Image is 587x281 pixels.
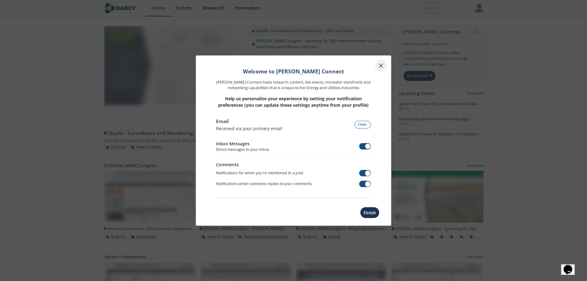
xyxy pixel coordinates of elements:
p: Notifications when someone replies to your comments [216,181,312,187]
h1: Welcome to [PERSON_NAME] Connect [216,67,371,75]
p: Received via your primary email [216,125,282,131]
button: Close [354,121,371,129]
p: [PERSON_NAME] Connect hosts research content, live events, innovator storefronts and networking c... [216,80,371,91]
button: Finish [360,207,380,218]
div: Direct messages to your inbox [216,147,269,152]
p: Notifications for when you're mentioned in a post [216,170,303,176]
iframe: chat widget [561,256,581,275]
div: Inbox Messages [216,140,269,147]
div: Comments [216,161,371,168]
div: Email [216,118,282,125]
p: Help us personalize your experience by setting your notification preferences (you can update thes... [216,95,371,108]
